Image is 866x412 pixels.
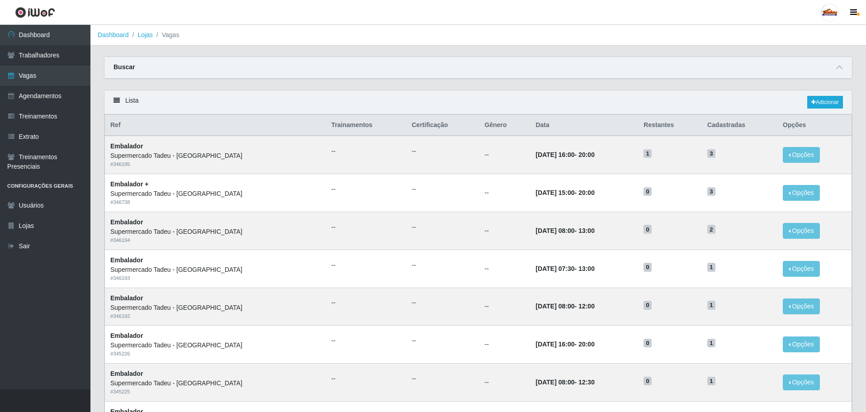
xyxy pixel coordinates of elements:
[702,115,777,136] th: Cadastradas
[331,298,401,308] ul: --
[644,301,652,310] span: 0
[110,199,321,206] div: # 346738
[110,237,321,244] div: # 346194
[535,265,594,272] strong: -
[707,377,715,386] span: 1
[535,303,594,310] strong: -
[783,223,820,239] button: Opções
[479,250,530,288] td: --
[707,187,715,196] span: 3
[707,149,715,158] span: 3
[331,185,401,194] ul: --
[535,227,594,234] strong: -
[137,31,152,38] a: Lojas
[110,142,143,150] strong: Embalador
[479,136,530,174] td: --
[407,115,479,136] th: Certificação
[110,218,143,226] strong: Embalador
[530,115,638,136] th: Data
[535,189,574,196] time: [DATE] 15:00
[535,265,574,272] time: [DATE] 07:30
[535,341,574,348] time: [DATE] 16:00
[110,313,321,320] div: # 346192
[104,90,852,114] div: Lista
[110,189,321,199] div: Supermercado Tadeu - [GEOGRAPHIC_DATA]
[644,149,652,158] span: 1
[110,294,143,302] strong: Embalador
[535,189,594,196] strong: -
[783,336,820,352] button: Opções
[110,303,321,313] div: Supermercado Tadeu - [GEOGRAPHIC_DATA]
[98,31,129,38] a: Dashboard
[412,374,474,384] ul: --
[110,256,143,264] strong: Embalador
[153,30,180,40] li: Vagas
[479,115,530,136] th: Gênero
[535,341,594,348] strong: -
[110,227,321,237] div: Supermercado Tadeu - [GEOGRAPHIC_DATA]
[105,115,326,136] th: Ref
[578,151,595,158] time: 20:00
[331,260,401,270] ul: --
[783,374,820,390] button: Opções
[331,147,401,156] ul: --
[412,336,474,346] ul: --
[707,301,715,310] span: 1
[535,151,594,158] strong: -
[479,174,530,212] td: --
[535,151,574,158] time: [DATE] 16:00
[578,303,595,310] time: 12:00
[110,275,321,282] div: # 346193
[707,263,715,272] span: 1
[331,336,401,346] ul: --
[110,151,321,161] div: Supermercado Tadeu - [GEOGRAPHIC_DATA]
[644,377,652,386] span: 0
[578,341,595,348] time: 20:00
[783,298,820,314] button: Opções
[110,180,148,188] strong: Embalador +
[638,115,702,136] th: Restantes
[644,263,652,272] span: 0
[479,364,530,402] td: --
[110,332,143,339] strong: Embalador
[707,225,715,234] span: 2
[578,379,595,386] time: 12:30
[110,388,321,396] div: # 345225
[783,185,820,201] button: Opções
[110,350,321,358] div: # 345226
[90,25,866,46] nav: breadcrumb
[412,223,474,232] ul: --
[578,227,595,234] time: 13:00
[644,225,652,234] span: 0
[535,379,594,386] strong: -
[644,339,652,348] span: 0
[479,326,530,364] td: --
[412,298,474,308] ul: --
[783,261,820,277] button: Opções
[777,115,852,136] th: Opções
[412,260,474,270] ul: --
[110,161,321,168] div: # 346195
[326,115,407,136] th: Trainamentos
[331,223,401,232] ul: --
[644,187,652,196] span: 0
[412,147,474,156] ul: --
[110,379,321,388] div: Supermercado Tadeu - [GEOGRAPHIC_DATA]
[535,227,574,234] time: [DATE] 08:00
[578,265,595,272] time: 13:00
[114,63,135,71] strong: Buscar
[15,7,55,18] img: CoreUI Logo
[110,370,143,377] strong: Embalador
[110,341,321,350] div: Supermercado Tadeu - [GEOGRAPHIC_DATA]
[707,339,715,348] span: 1
[479,212,530,250] td: --
[479,288,530,326] td: --
[412,185,474,194] ul: --
[783,147,820,163] button: Opções
[807,96,843,109] a: Adicionar
[331,374,401,384] ul: --
[578,189,595,196] time: 20:00
[110,265,321,275] div: Supermercado Tadeu - [GEOGRAPHIC_DATA]
[535,303,574,310] time: [DATE] 08:00
[535,379,574,386] time: [DATE] 08:00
